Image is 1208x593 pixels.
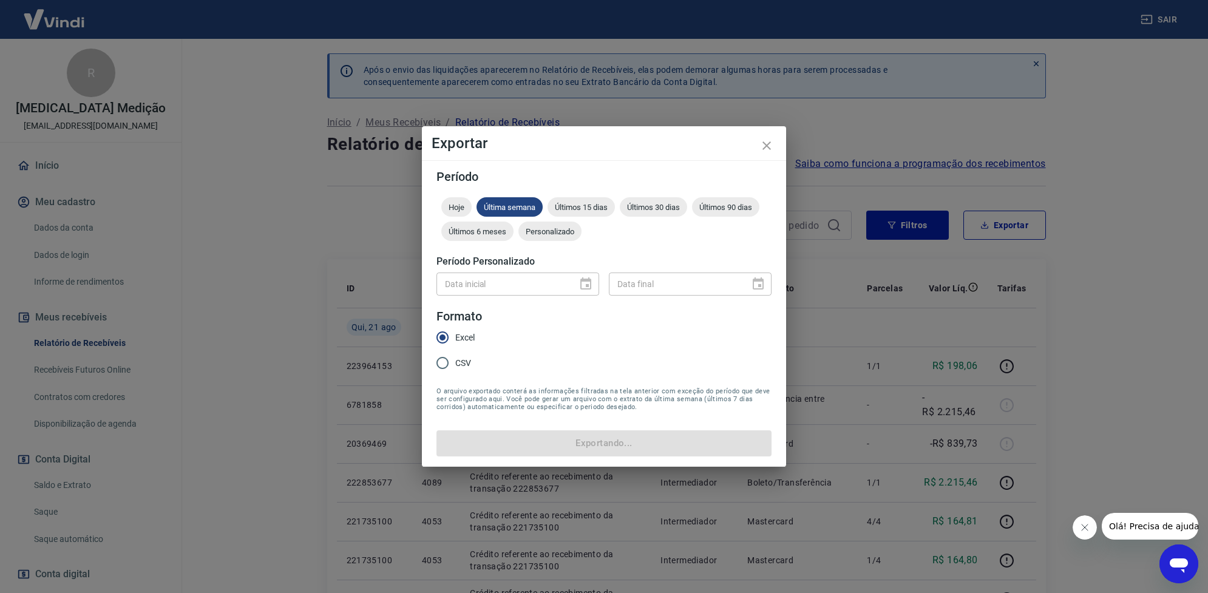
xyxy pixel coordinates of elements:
iframe: Botão para abrir a janela de mensagens [1159,544,1198,583]
h5: Período [436,171,772,183]
div: Últimos 90 dias [692,197,759,217]
span: Personalizado [518,227,582,236]
div: Últimos 6 meses [441,222,514,241]
span: Últimos 90 dias [692,203,759,212]
span: Última semana [477,203,543,212]
h5: Período Personalizado [436,256,772,268]
span: Últimos 6 meses [441,227,514,236]
div: Últimos 30 dias [620,197,687,217]
span: O arquivo exportado conterá as informações filtradas na tela anterior com exceção do período que ... [436,387,772,411]
iframe: Mensagem da empresa [1102,513,1198,540]
h4: Exportar [432,136,776,151]
span: Últimos 15 dias [548,203,615,212]
span: Últimos 30 dias [620,203,687,212]
iframe: Fechar mensagem [1073,515,1097,540]
div: Última semana [477,197,543,217]
div: Hoje [441,197,472,217]
span: Excel [455,331,475,344]
input: DD/MM/YYYY [436,273,569,295]
input: DD/MM/YYYY [609,273,741,295]
div: Personalizado [518,222,582,241]
button: close [752,131,781,160]
legend: Formato [436,308,482,325]
span: Hoje [441,203,472,212]
div: Últimos 15 dias [548,197,615,217]
span: Olá! Precisa de ajuda? [7,8,102,18]
span: CSV [455,357,471,370]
